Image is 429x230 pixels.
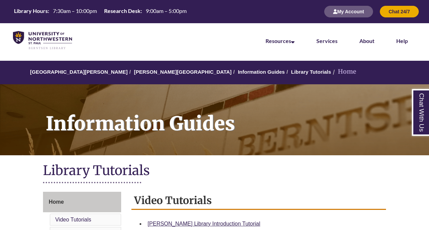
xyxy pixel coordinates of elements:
[266,38,295,44] a: Resources
[134,69,231,75] a: [PERSON_NAME][GEOGRAPHIC_DATA]
[13,31,72,50] img: UNWSP Library Logo
[101,7,143,15] th: Research Desk:
[380,9,419,14] a: Chat 24/7
[55,217,91,222] a: Video Tutorials
[359,38,374,44] a: About
[43,162,386,180] h1: Library Tutorials
[49,199,64,205] span: Home
[148,221,260,227] a: [PERSON_NAME] Library Introduction Tutorial
[131,192,386,210] h2: Video Tutorials
[11,7,189,16] a: Hours Today
[380,6,419,17] button: Chat 24/7
[38,84,429,146] h1: Information Guides
[396,38,408,44] a: Help
[316,38,338,44] a: Services
[53,8,97,14] span: 7:30am – 10:00pm
[43,192,121,212] a: Home
[291,69,331,75] a: Library Tutorials
[146,8,187,14] span: 9:00am – 5:00pm
[30,69,128,75] a: [GEOGRAPHIC_DATA][PERSON_NAME]
[324,9,373,14] a: My Account
[331,67,356,77] li: Home
[324,6,373,17] button: My Account
[11,7,50,15] th: Library Hours:
[238,69,285,75] a: Information Guides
